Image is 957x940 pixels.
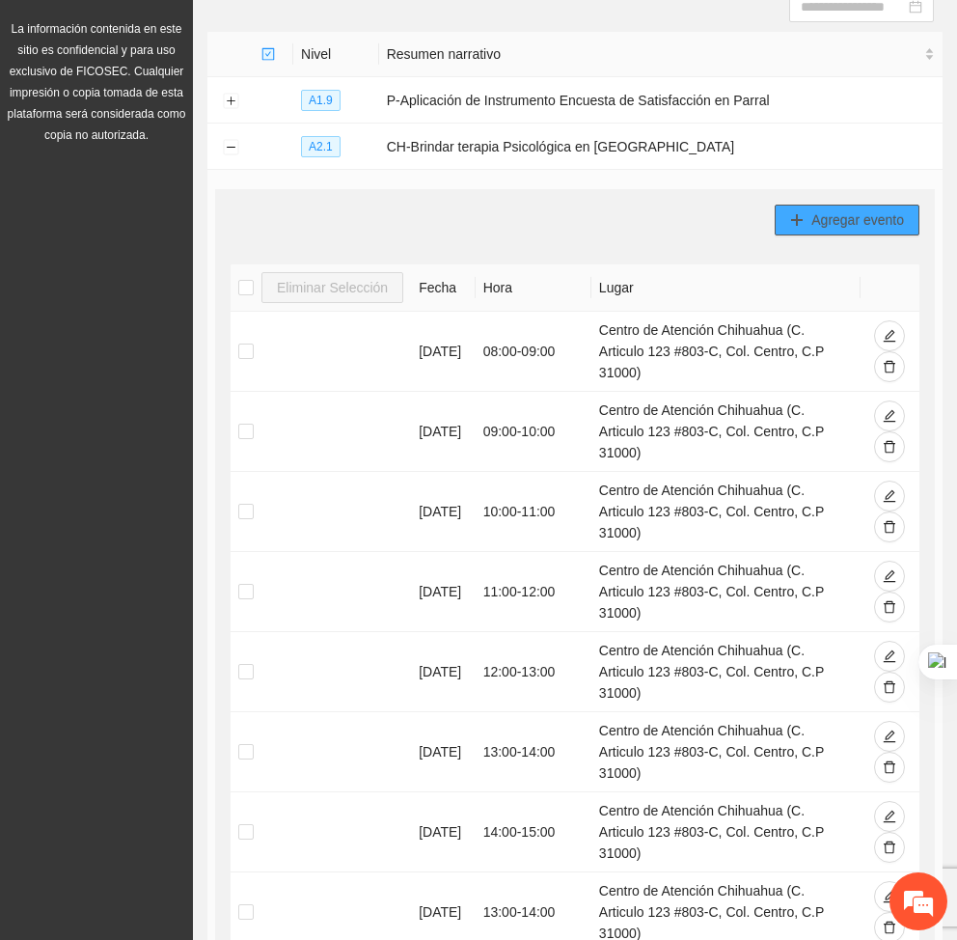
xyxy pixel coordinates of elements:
button: delete [874,832,905,863]
span: edit [883,489,896,505]
td: [DATE] [411,712,475,792]
span: delete [883,921,896,936]
span: delete [883,760,896,776]
td: 14:00 - 15:00 [476,792,591,872]
span: edit [883,329,896,345]
span: Agregar evento [811,209,904,231]
td: [DATE] [411,792,475,872]
button: delete [874,511,905,542]
div: Minimizar ventana de chat en vivo [316,10,363,56]
span: Estamos en línea. [112,258,266,453]
button: edit [874,481,905,511]
td: CH-Brindar terapia Psicológica en [GEOGRAPHIC_DATA] [379,124,943,170]
span: check-square [261,47,275,61]
th: Nivel [293,32,379,77]
button: edit [874,641,905,672]
button: delete [874,672,905,703]
span: edit [883,810,896,825]
div: Chatee con nosotros ahora [100,98,324,124]
button: delete [874,351,905,382]
td: 09:00 - 10:00 [476,392,591,472]
td: [DATE] [411,472,475,552]
button: edit [874,721,905,752]
td: 08:00 - 09:00 [476,312,591,392]
th: Resumen narrativo [379,32,943,77]
button: edit [874,401,905,431]
th: Lugar [591,264,861,312]
span: edit [883,730,896,745]
td: Centro de Atención Chihuahua (C. Articulo 123 #803-C, Col. Centro, C.P 31000) [591,312,861,392]
span: edit [883,409,896,425]
td: Centro de Atención Chihuahua (C. Articulo 123 #803-C, Col. Centro, C.P 31000) [591,792,861,872]
button: delete [874,592,905,622]
td: [DATE] [411,392,475,472]
td: P-Aplicación de Instrumento Encuesta de Satisfacción en Parral [379,77,943,124]
span: delete [883,841,896,856]
button: edit [874,561,905,592]
button: Eliminar Selección [261,272,403,303]
textarea: Escriba su mensaje y pulse “Intro” [10,527,368,594]
th: Fecha [411,264,475,312]
button: edit [874,320,905,351]
span: A2.1 [301,136,341,157]
td: 10:00 - 11:00 [476,472,591,552]
span: delete [883,600,896,616]
button: delete [874,431,905,462]
button: Expand row [223,94,238,109]
td: Centro de Atención Chihuahua (C. Articulo 123 #803-C, Col. Centro, C.P 31000) [591,712,861,792]
span: edit [883,569,896,585]
span: edit [883,650,896,665]
button: delete [874,752,905,783]
span: delete [883,360,896,375]
span: delete [883,520,896,536]
td: 13:00 - 14:00 [476,712,591,792]
td: Centro de Atención Chihuahua (C. Articulo 123 #803-C, Col. Centro, C.P 31000) [591,472,861,552]
span: delete [883,680,896,696]
td: 11:00 - 12:00 [476,552,591,632]
span: A1.9 [301,90,341,111]
button: plusAgregar evento [775,205,919,235]
td: [DATE] [411,312,475,392]
th: Hora [476,264,591,312]
td: Centro de Atención Chihuahua (C. Articulo 123 #803-C, Col. Centro, C.P 31000) [591,552,861,632]
button: Collapse row [223,140,238,155]
td: Centro de Atención Chihuahua (C. Articulo 123 #803-C, Col. Centro, C.P 31000) [591,632,861,712]
td: Centro de Atención Chihuahua (C. Articulo 123 #803-C, Col. Centro, C.P 31000) [591,392,861,472]
span: Resumen narrativo [387,43,920,65]
button: edit [874,801,905,832]
td: [DATE] [411,632,475,712]
span: La información contenida en este sitio es confidencial y para uso exclusivo de FICOSEC. Cualquier... [8,22,186,142]
span: edit [883,890,896,905]
button: edit [874,881,905,912]
span: delete [883,440,896,456]
td: 12:00 - 13:00 [476,632,591,712]
span: plus [790,213,804,229]
td: [DATE] [411,552,475,632]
